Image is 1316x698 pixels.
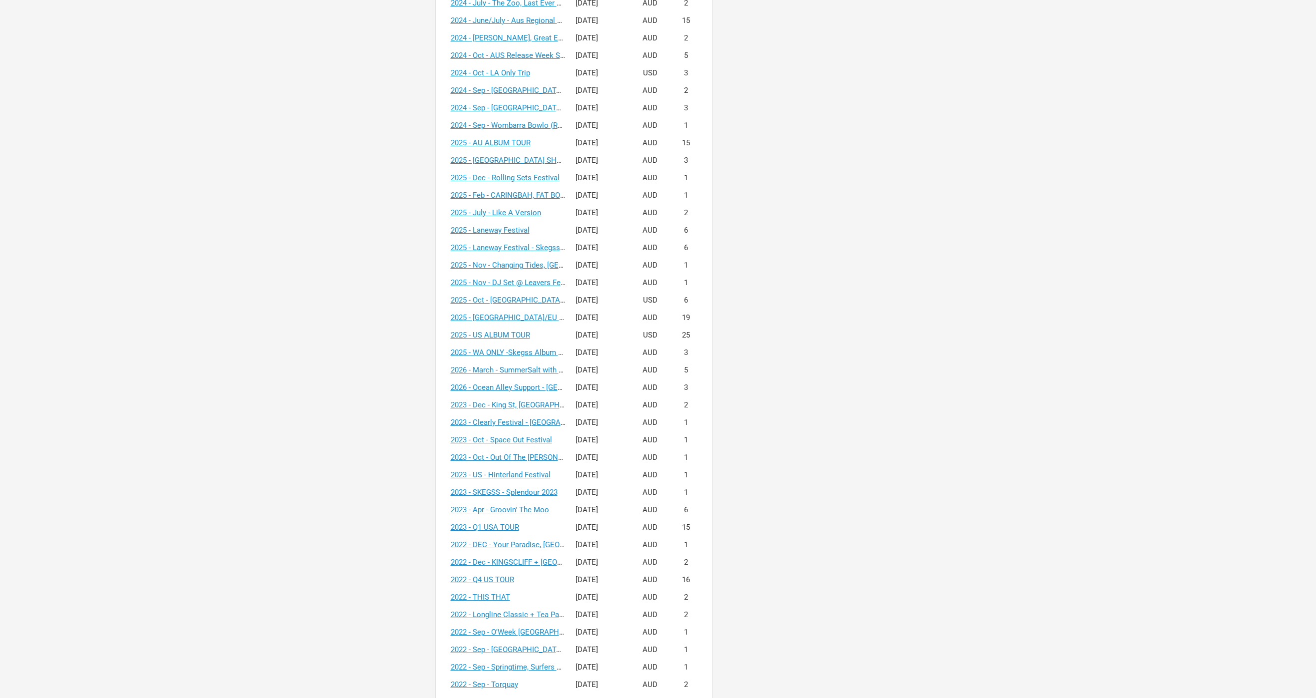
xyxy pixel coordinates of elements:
td: 5 [670,361,702,379]
td: AUD [631,274,670,292]
td: 6 [670,501,702,519]
a: 2022 - Sep - Springtime, Surfers Paradise Festival [451,663,614,672]
td: AUD [631,257,670,274]
a: 2024 - [PERSON_NAME], Great Escape [GEOGRAPHIC_DATA] [451,33,652,42]
td: 1 [670,659,702,676]
td: 1 [670,624,702,641]
td: 1 [670,117,702,134]
a: 2022 - THIS THAT [451,593,510,602]
td: 1 [670,449,702,466]
td: [DATE] [571,361,631,379]
td: AUD [631,659,670,676]
td: USD [631,327,670,344]
td: [DATE] [571,344,631,361]
td: [DATE] [571,169,631,187]
td: [DATE] [571,536,631,554]
td: AUD [631,519,670,536]
td: AUD [631,47,670,64]
a: 2023 - Oct - Space Out Festival [451,435,552,444]
a: 2022 - Sep - O'Week [GEOGRAPHIC_DATA] [451,628,590,637]
td: AUD [631,169,670,187]
a: 2025 - Feb - CARINGBAH, FAT BOY BIKES [451,191,587,200]
a: 2025 - Laneway Festival [451,226,530,235]
td: AUD [631,431,670,449]
td: [DATE] [571,571,631,589]
a: 2023 - Oct - Out Of The [PERSON_NAME] - Fremantle [451,453,625,462]
td: 5 [670,47,702,64]
td: AUD [631,152,670,169]
a: 2024 - Oct - LA Only Trip [451,68,530,77]
td: [DATE] [571,152,631,169]
a: 2022 - Q4 US TOUR [451,575,514,584]
td: AUD [631,379,670,396]
td: AUD [631,449,670,466]
td: [DATE] [571,449,631,466]
a: 2023 - Clearly Festival - [GEOGRAPHIC_DATA] [451,418,602,427]
td: 2 [670,676,702,694]
a: 2026 - March - SummerSalt with Ocean Alley [451,365,598,374]
a: 2023 - SKEGSS - Splendour 2023 [451,488,558,497]
td: AUD [631,571,670,589]
td: AUD [631,414,670,431]
a: 2023 - Dec - King St, [GEOGRAPHIC_DATA] [451,400,591,409]
a: 2026 - Ocean Alley Support - [GEOGRAPHIC_DATA] & [GEOGRAPHIC_DATA] [451,383,698,392]
td: [DATE] [571,466,631,484]
a: 2024 - Oct - AUS Release Week Shows [451,51,578,60]
a: 2025 - Dec - Rolling Sets Festival [451,173,560,182]
td: 2 [670,82,702,99]
td: 6 [670,292,702,309]
td: AUD [631,501,670,519]
td: AUD [631,222,670,239]
td: [DATE] [571,239,631,257]
td: 15 [670,519,702,536]
td: 3 [670,344,702,361]
td: [DATE] [571,501,631,519]
td: [DATE] [571,274,631,292]
td: 25 [670,327,702,344]
a: 2023 - Apr - Groovin' The Moo [451,505,549,514]
td: 2 [670,396,702,414]
td: 1 [670,274,702,292]
td: 15 [670,134,702,152]
td: [DATE] [571,676,631,694]
td: AUD [631,12,670,29]
td: AUD [631,239,670,257]
td: [DATE] [571,396,631,414]
a: 2022 - Sep - [GEOGRAPHIC_DATA] - Valleyways Festival [451,645,635,654]
a: 2025 - Oct - [GEOGRAPHIC_DATA] + [GEOGRAPHIC_DATA] Tour + Headline V1 [451,296,708,305]
td: AUD [631,134,670,152]
a: 2025 - [GEOGRAPHIC_DATA]/EU ALBUM TOUR [451,313,605,322]
td: 2 [670,29,702,47]
td: 1 [670,414,702,431]
a: 2025 - [GEOGRAPHIC_DATA] SHOW COMPARISONS [451,156,622,165]
td: 3 [670,379,702,396]
td: AUD [631,466,670,484]
td: AUD [631,676,670,694]
a: 2024 - June/July - Aus Regional Tour [451,16,572,25]
td: AUD [631,187,670,204]
a: 2025 - Nov - Changing Tides, [GEOGRAPHIC_DATA] [451,261,619,270]
td: 16 [670,571,702,589]
td: AUD [631,344,670,361]
td: [DATE] [571,589,631,606]
td: [DATE] [571,117,631,134]
td: 2 [670,204,702,222]
a: 2022 - DEC - Your Paradise, [GEOGRAPHIC_DATA] [451,540,615,549]
td: [DATE] [571,484,631,501]
a: 2025 - AU ALBUM TOUR [451,138,531,147]
td: AUD [631,624,670,641]
td: [DATE] [571,292,631,309]
td: AUD [631,396,670,414]
td: AUD [631,606,670,624]
td: 2 [670,554,702,571]
td: 19 [670,309,702,327]
td: [DATE] [571,47,631,64]
a: 2025 - Nov - DJ Set @ Leavers Festival, [GEOGRAPHIC_DATA] [451,278,654,287]
a: 2024 - Sep - [GEOGRAPHIC_DATA] Trip [451,86,578,95]
td: 3 [670,152,702,169]
td: USD [631,64,670,82]
a: 2025 - Laneway Festival - Skegss Budget [451,243,585,252]
td: AUD [631,484,670,501]
td: [DATE] [571,222,631,239]
td: AUD [631,309,670,327]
